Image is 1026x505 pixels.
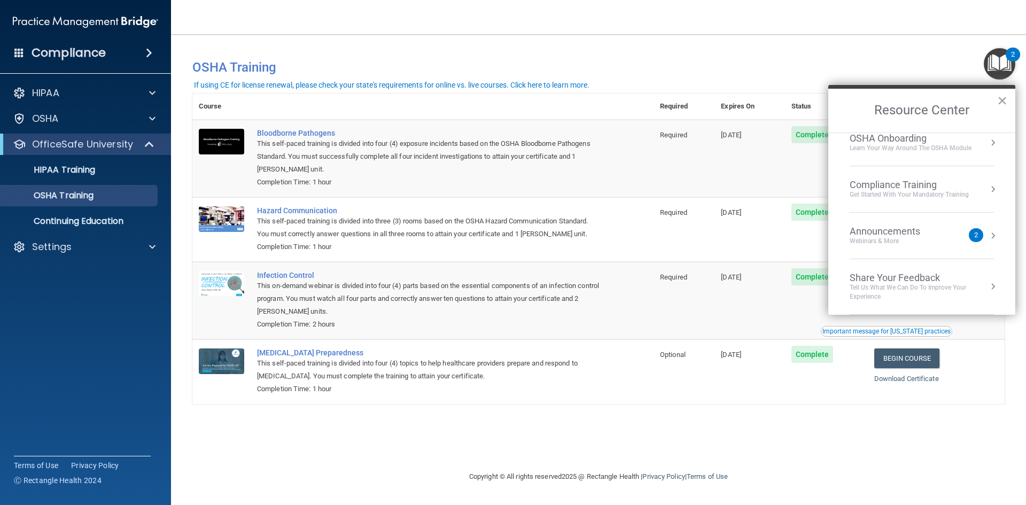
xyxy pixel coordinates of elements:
[7,216,153,227] p: Continuing Education
[660,273,687,281] span: Required
[32,45,106,60] h4: Compliance
[721,208,741,216] span: [DATE]
[828,85,1015,315] div: Resource Center
[660,351,686,359] span: Optional
[32,112,59,125] p: OSHA
[403,460,794,494] div: Copyright © All rights reserved 2025 @ Rectangle Health | |
[791,268,834,285] span: Complete
[687,472,728,480] a: Terms of Use
[821,326,952,337] button: Read this if you are a dental practitioner in the state of CA
[32,240,72,253] p: Settings
[850,133,971,144] div: OSHA Onboarding
[874,375,939,383] a: Download Certificate
[850,283,994,301] div: Tell Us What We Can Do to Improve Your Experience
[721,273,741,281] span: [DATE]
[791,126,834,143] span: Complete
[71,460,119,471] a: Privacy Policy
[257,215,600,240] div: This self-paced training is divided into three (3) rooms based on the OSHA Hazard Communication S...
[721,131,741,139] span: [DATE]
[194,81,589,89] div: If using CE for license renewal, please check your state's requirements for online vs. live cours...
[13,240,156,253] a: Settings
[257,383,600,395] div: Completion Time: 1 hour
[1011,55,1015,68] div: 2
[874,348,939,368] a: Begin Course
[984,48,1015,80] button: Open Resource Center, 2 new notifications
[850,144,971,153] div: Learn your way around the OSHA module
[7,165,95,175] p: HIPAA Training
[822,328,951,335] div: Important message for [US_STATE] practices
[192,80,591,90] button: If using CE for license renewal, please check your state's requirements for online vs. live cours...
[13,138,155,151] a: OfficeSafe University
[850,226,942,237] div: Announcements
[14,475,102,486] span: Ⓒ Rectangle Health 2024
[660,131,687,139] span: Required
[257,240,600,253] div: Completion Time: 1 hour
[257,176,600,189] div: Completion Time: 1 hour
[192,94,251,120] th: Course
[257,271,600,279] a: Infection Control
[850,237,942,246] div: Webinars & More
[850,272,994,284] div: Share Your Feedback
[13,11,158,33] img: PMB logo
[828,89,1015,133] h2: Resource Center
[257,137,600,176] div: This self-paced training is divided into four (4) exposure incidents based on the OSHA Bloodborne...
[660,208,687,216] span: Required
[257,129,600,137] a: Bloodborne Pathogens
[654,94,714,120] th: Required
[13,87,156,99] a: HIPAA
[257,318,600,331] div: Completion Time: 2 hours
[257,357,600,383] div: This self-paced training is divided into four (4) topics to help healthcare providers prepare and...
[257,206,600,215] a: Hazard Communication
[850,190,969,199] div: Get Started with your mandatory training
[257,348,600,357] a: [MEDICAL_DATA] Preparedness
[721,351,741,359] span: [DATE]
[850,179,969,191] div: Compliance Training
[32,87,59,99] p: HIPAA
[32,138,133,151] p: OfficeSafe University
[642,472,685,480] a: Privacy Policy
[791,346,834,363] span: Complete
[14,460,58,471] a: Terms of Use
[13,112,156,125] a: OSHA
[791,204,834,221] span: Complete
[997,92,1007,109] button: Close
[7,190,94,201] p: OSHA Training
[714,94,784,120] th: Expires On
[192,60,1005,75] h4: OSHA Training
[785,94,868,120] th: Status
[257,279,600,318] div: This on-demand webinar is divided into four (4) parts based on the essential components of an inf...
